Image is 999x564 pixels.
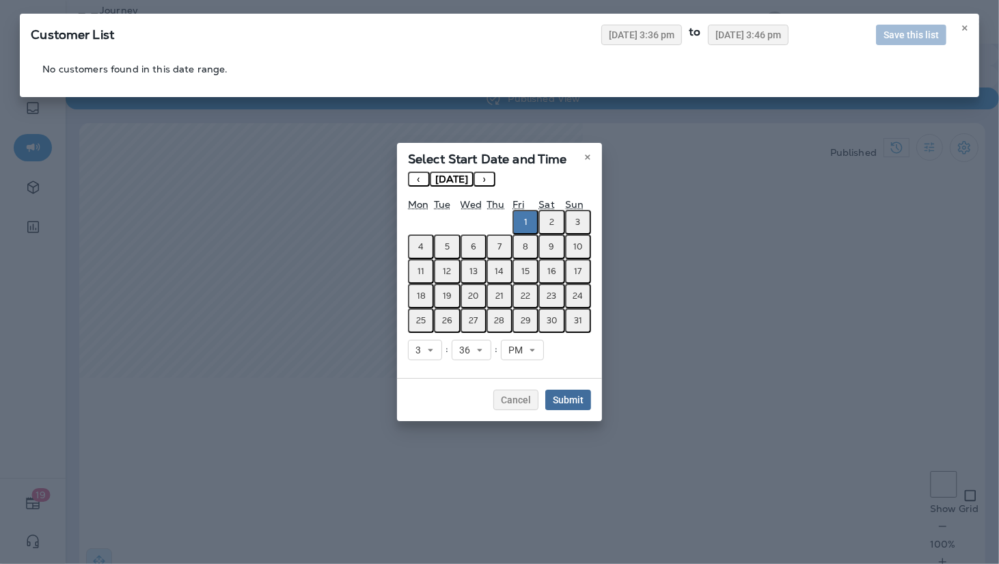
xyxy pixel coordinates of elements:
[494,315,504,326] abbr: August 28, 2025
[461,259,487,284] button: August 13, 2025
[574,266,581,277] abbr: August 17, 2025
[538,198,554,211] abbr: Saturday
[495,291,504,301] abbr: August 21, 2025
[549,217,554,228] abbr: August 2, 2025
[461,308,487,333] button: August 27, 2025
[418,241,424,252] abbr: August 4, 2025
[508,345,528,356] span: PM
[538,210,564,234] button: August 2, 2025
[408,259,434,284] button: August 11, 2025
[565,259,591,284] button: August 17, 2025
[521,266,530,277] abbr: August 15, 2025
[443,266,451,277] abbr: August 12, 2025
[445,241,450,252] abbr: August 5, 2025
[521,291,530,301] abbr: August 22, 2025
[538,284,564,308] button: August 23, 2025
[471,241,476,252] abbr: August 6, 2025
[512,210,538,234] button: August 1, 2025
[497,241,502,252] abbr: August 7, 2025
[468,291,478,301] abbr: August 20, 2025
[487,308,512,333] button: August 28, 2025
[493,390,538,410] button: Cancel
[547,266,556,277] abbr: August 16, 2025
[512,259,538,284] button: August 15, 2025
[461,284,487,308] button: August 20, 2025
[408,198,428,211] abbr: Monday
[512,308,538,333] button: August 29, 2025
[538,259,564,284] button: August 16, 2025
[553,395,584,405] span: Submit
[417,291,426,301] abbr: August 18, 2025
[434,308,460,333] button: August 26, 2025
[415,345,426,356] span: 3
[565,308,591,333] button: August 31, 2025
[469,315,478,326] abbr: August 27, 2025
[538,234,564,259] button: August 9, 2025
[418,266,424,277] abbr: August 11, 2025
[573,241,582,252] abbr: August 10, 2025
[512,198,524,211] abbr: Friday
[512,234,538,259] button: August 8, 2025
[565,284,591,308] button: August 24, 2025
[565,210,591,234] button: August 3, 2025
[474,172,495,187] button: ›
[408,172,430,187] button: ‹
[521,315,531,326] abbr: August 29, 2025
[487,259,512,284] button: August 14, 2025
[434,198,450,211] abbr: Tuesday
[442,315,452,326] abbr: August 26, 2025
[501,395,531,405] span: Cancel
[547,315,557,326] abbr: August 30, 2025
[524,217,528,228] abbr: August 1, 2025
[495,266,504,277] abbr: August 14, 2025
[408,308,434,333] button: August 25, 2025
[565,234,591,259] button: August 10, 2025
[523,241,528,252] abbr: August 8, 2025
[408,340,442,360] button: 3
[443,291,452,301] abbr: August 19, 2025
[461,234,487,259] button: August 6, 2025
[487,284,512,308] button: August 21, 2025
[434,284,460,308] button: August 19, 2025
[435,173,468,185] span: [DATE]
[408,234,434,259] button: August 4, 2025
[397,143,602,172] div: Select Start Date and Time
[573,291,583,301] abbr: August 24, 2025
[434,259,460,284] button: August 12, 2025
[459,345,476,356] span: 36
[491,340,501,360] div: :
[442,340,452,360] div: :
[408,284,434,308] button: August 18, 2025
[549,241,555,252] abbr: August 9, 2025
[469,266,478,277] abbr: August 13, 2025
[430,172,474,187] button: [DATE]
[547,291,557,301] abbr: August 23, 2025
[538,308,564,333] button: August 30, 2025
[565,198,584,211] abbr: Sunday
[416,315,426,326] abbr: August 25, 2025
[487,234,512,259] button: August 7, 2025
[487,198,504,211] abbr: Thursday
[461,198,482,211] abbr: Wednesday
[575,217,580,228] abbr: August 3, 2025
[452,340,491,360] button: 36
[512,284,538,308] button: August 22, 2025
[574,315,582,326] abbr: August 31, 2025
[545,390,591,410] button: Submit
[501,340,544,360] button: PM
[434,234,460,259] button: August 5, 2025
